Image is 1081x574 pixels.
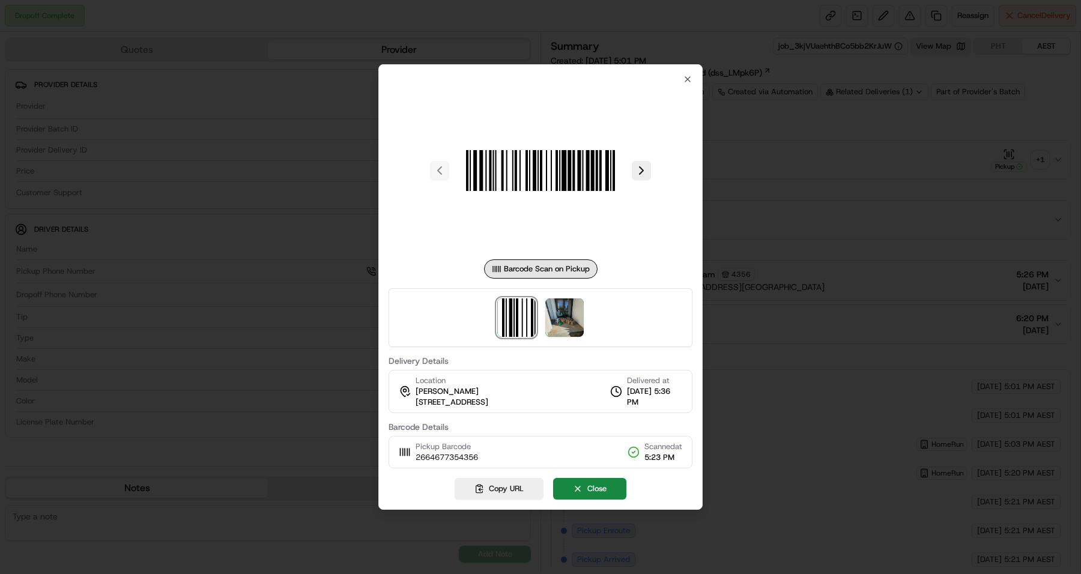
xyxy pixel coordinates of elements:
[389,423,692,431] label: Barcode Details
[454,84,627,257] img: barcode_scan_on_pickup image
[497,298,536,337] img: barcode_scan_on_pickup image
[627,386,682,408] span: [DATE] 5:36 PM
[484,259,598,279] div: Barcode Scan on Pickup
[455,478,544,500] button: Copy URL
[644,441,682,452] span: Scanned at
[416,397,488,408] span: [STREET_ADDRESS]
[389,357,692,365] label: Delivery Details
[545,298,584,337] img: photo_proof_of_delivery image
[553,478,626,500] button: Close
[416,452,478,463] span: 2664677354356
[416,441,478,452] span: Pickup Barcode
[416,386,479,397] span: [PERSON_NAME]
[416,375,446,386] span: Location
[644,452,682,463] span: 5:23 PM
[627,375,682,386] span: Delivered at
